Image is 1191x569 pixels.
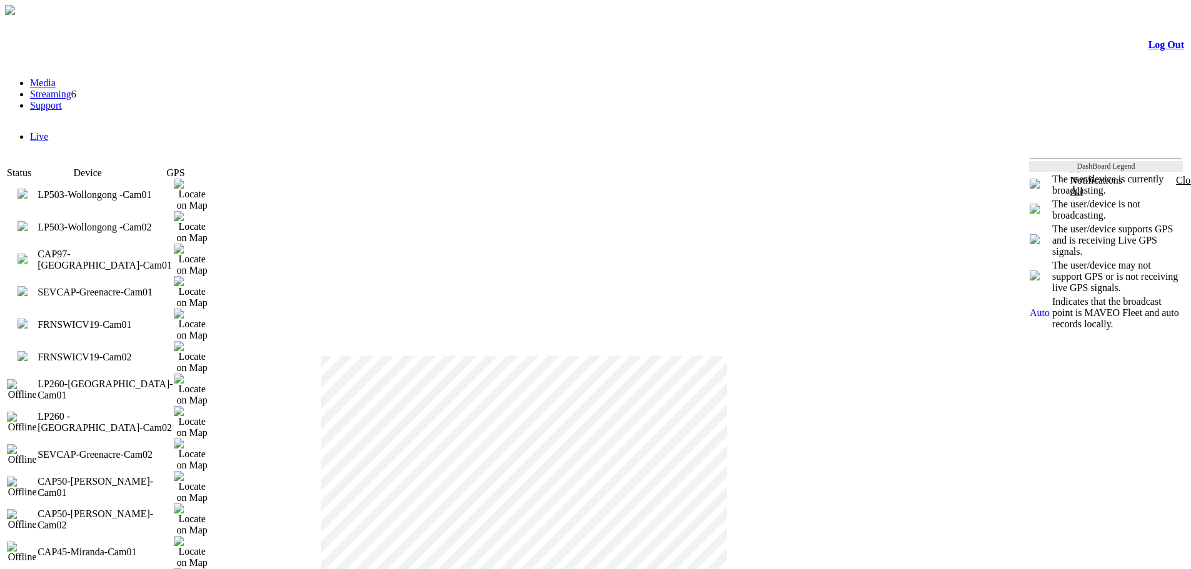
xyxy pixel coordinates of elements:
[18,319,28,329] img: miniPlay.png
[38,503,174,536] td: CAP50-Hornsby-Cam02
[174,276,210,309] img: Locate on Map
[38,536,174,568] td: CAP45-Miranda-Cam01
[1052,223,1183,258] td: The user/device supports GPS and is receiving Live GPS signals.
[38,276,174,309] td: SEVCAP-Greenacre-Cam01
[174,374,210,406] img: Locate on Map
[18,352,28,363] a: 0 viewers
[30,100,62,111] a: Support
[1148,39,1184,50] a: Log Out
[38,341,174,374] td: FRNSWICV19-Cam02
[18,255,28,265] a: 0 viewers
[7,477,38,498] img: Offline
[18,222,28,233] a: 0 viewers
[38,438,174,471] td: SEVCAP-Greenacre-Cam02
[74,167,151,179] td: Device
[30,89,71,99] a: Streaming
[38,309,174,341] td: FRNSWICV19-Cam01
[1052,259,1183,294] td: The user/device may not support GPS or is not receiving live GPS signals.
[38,471,174,503] td: CAP50-Hornsby-Cam01
[174,503,210,536] img: Locate on Map
[1052,295,1183,330] td: Indicates that the broadcast point is MAVEO Fleet and auto records locally.
[174,309,210,341] img: Locate on Map
[1030,179,1040,189] img: miniPlay.png
[38,406,174,438] td: LP260 - Newcastle-Cam02
[71,89,76,99] span: 6
[1052,198,1183,222] td: The user/device is not broadcasting.
[18,190,28,200] a: 0 viewers
[174,536,210,568] img: Locate on Map
[30,131,48,142] a: Live
[18,287,28,298] a: 0 viewers
[7,444,38,465] img: Offline
[18,286,28,296] img: miniPlay.png
[1030,307,1050,318] span: Auto
[7,167,74,179] td: Status
[38,244,174,276] td: CAP97-Huntingwood-Cam01
[5,5,15,15] img: arrow-3.png
[18,189,28,199] img: miniPlay.png
[1030,270,1040,280] img: crosshair_gray.png
[7,542,38,563] img: Offline
[174,438,210,471] img: Locate on Map
[1030,204,1040,214] img: miniNoPlay.png
[7,379,38,400] img: Offline
[174,406,210,438] img: Locate on Map
[7,509,38,530] img: Offline
[18,320,28,330] a: 0 viewers
[38,374,174,406] td: LP260-Newcastle-Cam01
[174,471,210,503] img: Locate on Map
[174,211,210,244] img: Locate on Map
[895,163,1045,172] span: Welcome, [PERSON_NAME] (General User)
[1030,234,1040,244] img: crosshair_blue.png
[18,221,28,231] img: miniPlay.png
[7,412,38,433] img: Offline
[30,77,56,88] a: Media
[174,179,210,211] img: Locate on Map
[174,244,210,276] img: Locate on Map
[38,211,174,244] td: LP503-Wollongong -Cam02
[151,167,201,179] td: GPS
[1052,173,1183,197] td: The user/device is currently broadcasting.
[18,254,28,264] img: miniPlay.png
[18,351,28,361] img: miniPlay.png
[174,341,210,374] img: Locate on Map
[38,179,174,211] td: LP503-Wollongong -Cam01
[1029,161,1183,172] td: DashBoard Legend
